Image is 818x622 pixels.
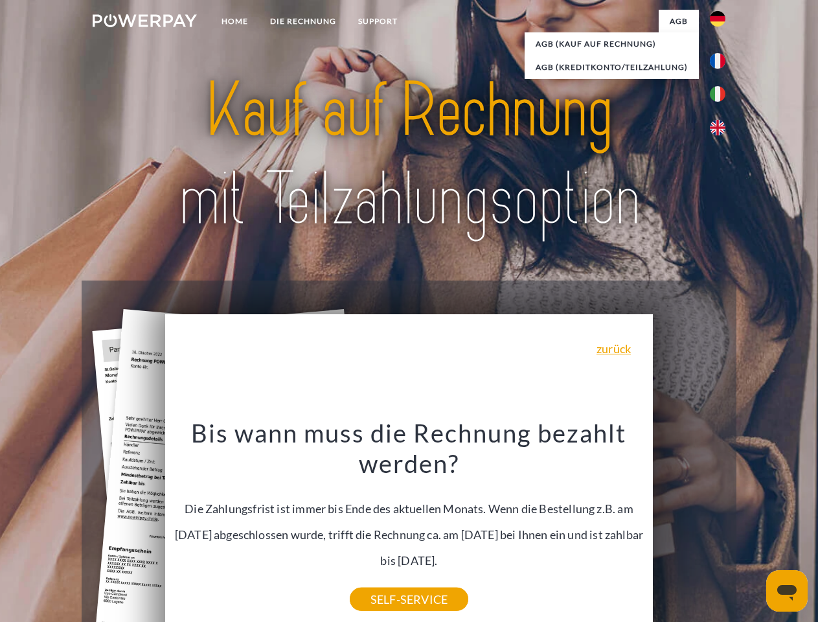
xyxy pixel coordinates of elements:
[525,56,699,79] a: AGB (Kreditkonto/Teilzahlung)
[210,10,259,33] a: Home
[710,11,725,27] img: de
[350,588,468,611] a: SELF-SERVICE
[710,86,725,102] img: it
[710,120,725,135] img: en
[173,417,646,599] div: Die Zahlungsfrist ist immer bis Ende des aktuellen Monats. Wenn die Bestellung z.B. am [DATE] abg...
[596,343,631,354] a: zurück
[710,53,725,69] img: fr
[347,10,409,33] a: SUPPORT
[525,32,699,56] a: AGB (Kauf auf Rechnung)
[93,14,197,27] img: logo-powerpay-white.svg
[124,62,694,248] img: title-powerpay_de.svg
[259,10,347,33] a: DIE RECHNUNG
[659,10,699,33] a: agb
[173,417,646,479] h3: Bis wann muss die Rechnung bezahlt werden?
[766,570,808,612] iframe: Schaltfläche zum Öffnen des Messaging-Fensters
